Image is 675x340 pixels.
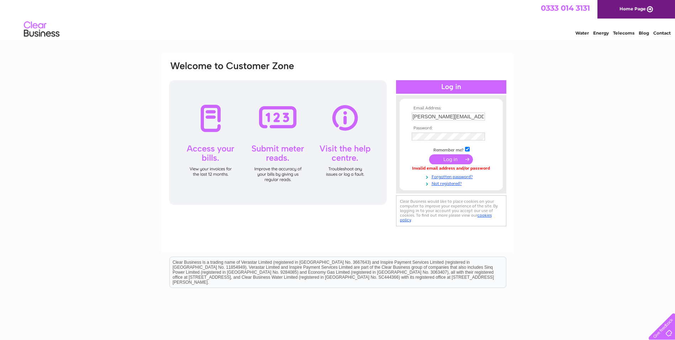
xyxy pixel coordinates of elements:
a: Contact [653,30,671,36]
input: Submit [429,154,473,164]
a: Blog [639,30,649,36]
a: Forgotten password? [412,173,492,180]
a: Telecoms [613,30,634,36]
th: Password: [410,126,492,131]
img: logo.png [23,19,60,40]
a: 0333 014 3131 [541,4,590,12]
a: Water [575,30,589,36]
a: Not registered? [412,180,492,186]
th: Email Address: [410,106,492,111]
div: Clear Business is a trading name of Verastar Limited (registered in [GEOGRAPHIC_DATA] No. 3667643... [170,4,506,35]
div: Clear Business would like to place cookies on your computer to improve your experience of the sit... [396,195,506,226]
a: cookies policy [400,213,492,222]
div: Invalid email address and/or password [412,166,491,171]
td: Remember me? [410,146,492,153]
a: Energy [593,30,609,36]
